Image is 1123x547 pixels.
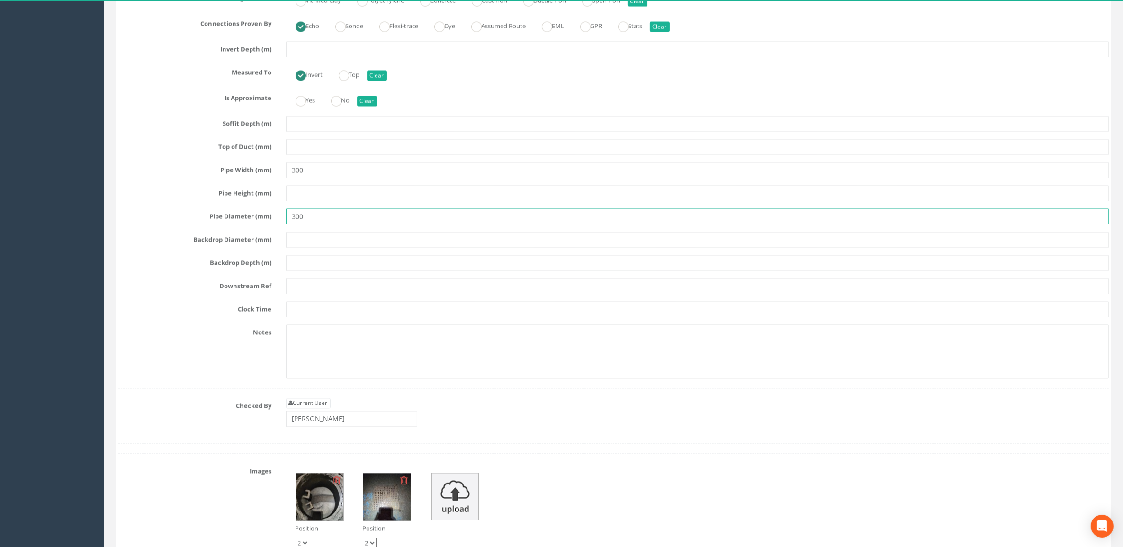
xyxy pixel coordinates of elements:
label: Checked By [111,398,279,410]
label: Backdrop Diameter (mm) [111,232,279,244]
label: No [322,92,350,106]
button: Clear [357,96,377,106]
img: db26c5cd-20c2-74f7-3eb9-86fdd8bfb4ed_3a75cfd8-9afe-6d4e-65ed-0102ea65e84b_thumb.jpg [363,473,411,520]
label: Downstream Ref [111,278,279,290]
p: Position [296,524,344,533]
label: Soffit Depth (m) [111,116,279,128]
label: GPR [571,18,602,32]
label: Backdrop Depth (m) [111,255,279,267]
label: Invert [286,67,323,81]
label: Yes [286,92,315,106]
label: Pipe Diameter (mm) [111,208,279,221]
label: Is Approximate [111,90,279,102]
label: Pipe Height (mm) [111,185,279,197]
label: Dye [425,18,456,32]
p: Position [363,524,411,533]
label: Echo [286,18,320,32]
label: Invert Depth (m) [111,41,279,54]
button: Clear [367,70,387,81]
label: Notes [111,324,279,337]
label: Assumed Route [462,18,526,32]
label: Pipe Width (mm) [111,162,279,174]
label: Sonde [326,18,364,32]
label: Top of Duct (mm) [111,139,279,151]
div: Open Intercom Messenger [1091,515,1114,538]
label: Connections Proven By [111,16,279,28]
label: EML [532,18,565,32]
label: Clock Time [111,301,279,314]
label: Flexi-trace [370,18,419,32]
a: Current User [286,398,331,408]
label: Images [111,463,279,475]
img: db26c5cd-20c2-74f7-3eb9-86fdd8bfb4ed_a9935eb9-6ae2-6320-5a0d-f5c12409acd9_thumb.jpg [296,473,343,520]
label: Measured To [111,64,279,77]
label: Stats [609,18,643,32]
label: Top [329,67,360,81]
button: Clear [650,21,670,32]
img: upload_icon.png [431,473,479,520]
